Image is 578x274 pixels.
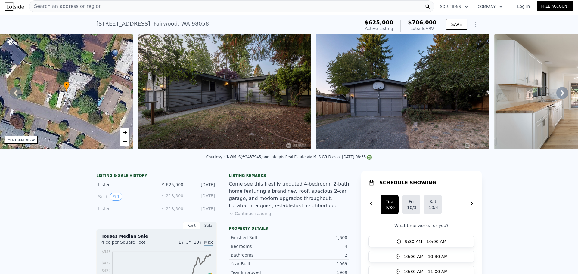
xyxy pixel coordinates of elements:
[123,129,127,136] span: +
[64,82,70,88] span: •
[162,206,183,211] span: $ 218,500
[96,173,217,179] div: LISTING & SALE HISTORY
[188,206,215,212] div: [DATE]
[407,205,415,211] div: 10/3
[289,252,347,258] div: 2
[367,155,372,160] img: NWMLS Logo
[408,19,437,26] span: $706,000
[5,2,24,11] img: Lotside
[120,137,129,146] a: Zoom out
[379,179,436,186] h1: SCHEDULE SHOWING
[385,199,394,205] div: Tue
[404,254,448,260] span: 10:00 AM - 10:30 AM
[12,138,35,142] div: STREET VIEW
[429,199,437,205] div: Sat
[101,261,111,265] tspan: $477
[429,205,437,211] div: 10/4
[29,3,102,10] span: Search an address or region
[183,222,200,229] div: Rent
[96,20,209,28] div: [STREET_ADDRESS] , Fairwood , WA 98058
[64,81,70,92] div: •
[231,261,289,267] div: Year Built
[470,18,482,30] button: Show Options
[289,261,347,267] div: 1969
[510,3,537,9] a: Log In
[229,173,349,178] div: Listing remarks
[200,222,217,229] div: Sale
[98,193,152,201] div: Sold
[381,195,399,214] button: Tue9/30
[446,19,467,30] button: SAVE
[179,240,184,245] span: 1Y
[289,235,347,241] div: 1,600
[435,1,473,12] button: Solutions
[120,128,129,137] a: Zoom in
[473,1,508,12] button: Company
[368,251,474,262] button: 10:00 AM - 10:30 AM
[229,180,349,209] div: Come see this freshly updated 4-bedroom, 2-bath home featuring a brand new roof, spacious 2-car g...
[229,226,349,231] div: Property details
[231,235,289,241] div: Finished Sqft
[188,193,215,201] div: [DATE]
[408,26,437,32] div: Lotside ARV
[162,182,183,187] span: $ 625,000
[204,240,213,246] span: Max
[110,193,122,201] button: View historical data
[98,206,152,212] div: Listed
[407,199,415,205] div: Fri
[162,193,183,198] span: $ 218,500
[138,34,311,149] img: Sale: 169796412 Parcel: 98599232
[537,1,573,11] a: Free Account
[424,195,442,214] button: Sat10/4
[206,155,372,159] div: Courtesy of NWMLS (#2437945) and Integris Real Estate via MLS GRID as of [DATE] 08:35
[405,239,446,245] span: 9:30 AM - 10:00 AM
[229,211,271,217] button: Continue reading
[402,195,420,214] button: Fri10/3
[100,233,213,239] div: Houses Median Sale
[231,252,289,258] div: Bathrooms
[101,269,111,273] tspan: $422
[194,240,202,245] span: 10Y
[123,138,127,145] span: −
[188,182,215,188] div: [DATE]
[316,34,489,149] img: Sale: 169796412 Parcel: 98599232
[365,26,393,31] span: Active Listing
[98,182,152,188] div: Listed
[101,250,111,254] tspan: $558
[368,236,474,247] button: 9:30 AM - 10:00 AM
[289,243,347,249] div: 4
[368,223,474,229] p: What time works for you?
[100,239,157,249] div: Price per Square Foot
[231,243,289,249] div: Bedrooms
[385,205,394,211] div: 9/30
[186,240,191,245] span: 3Y
[365,19,393,26] span: $625,000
